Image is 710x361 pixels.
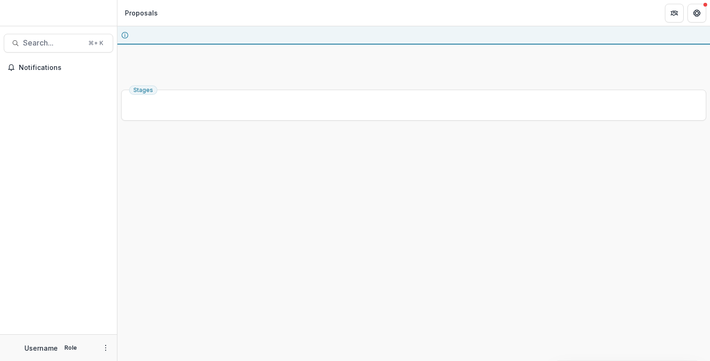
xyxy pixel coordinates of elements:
button: Notifications [4,60,113,75]
p: Role [62,344,80,352]
button: Get Help [687,4,706,23]
p: Username [24,343,58,353]
div: Proposals [125,8,158,18]
span: Notifications [19,64,109,72]
div: ⌘ + K [86,38,105,48]
button: Partners [665,4,684,23]
nav: breadcrumb [121,6,162,20]
button: Search... [4,34,113,53]
span: Stages [133,87,153,93]
button: More [100,342,111,353]
span: Search... [23,38,83,47]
